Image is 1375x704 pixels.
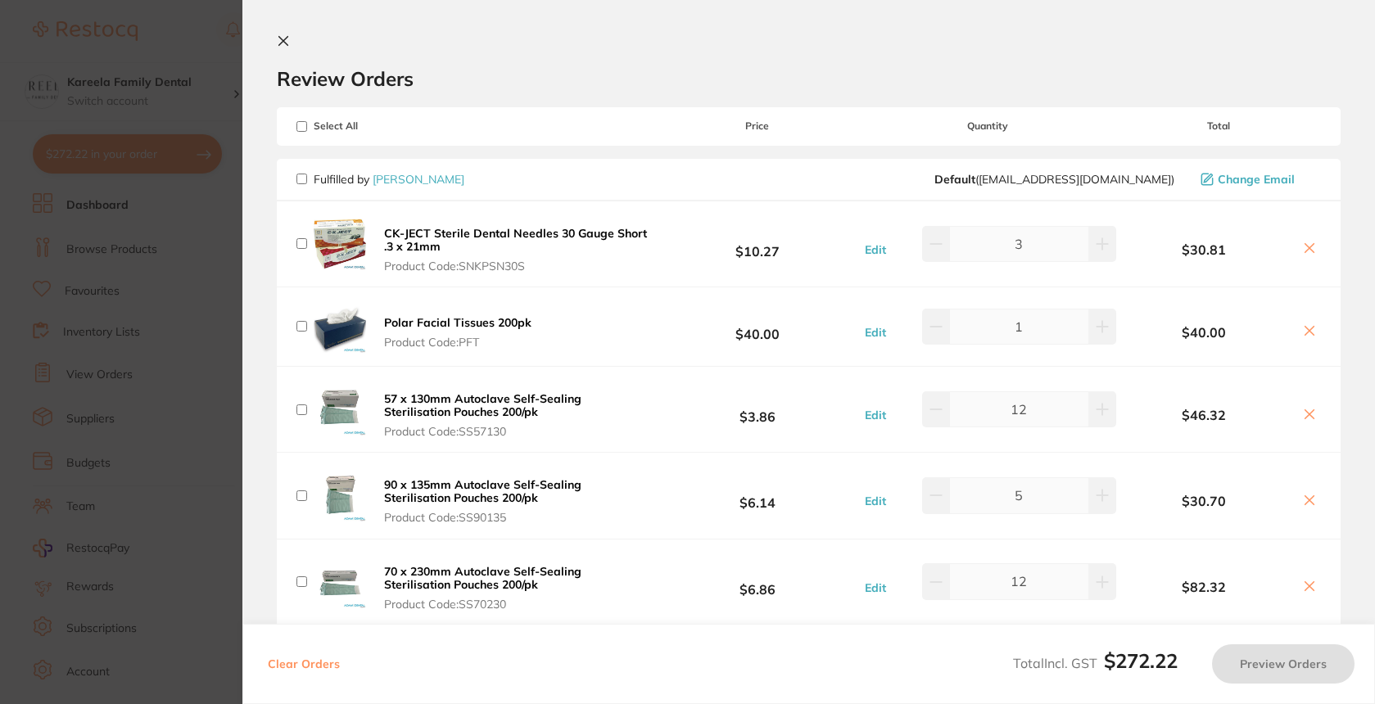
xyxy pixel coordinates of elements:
[384,511,650,524] span: Product Code: SS90135
[860,242,891,257] button: Edit
[314,469,366,521] img: d3c3ZHAwbA
[384,336,531,349] span: Product Code: PFT
[860,580,891,595] button: Edit
[384,226,647,254] b: CK-JECT Sterile Dental Needles 30 Gauge Short .3 x 21mm
[314,173,464,186] p: Fulfilled by
[314,218,366,270] img: Mmp2bnZudQ
[655,481,860,511] b: $6.14
[384,598,650,611] span: Product Code: SS70230
[1116,580,1291,594] b: $82.32
[1116,120,1321,132] span: Total
[373,172,464,187] a: [PERSON_NAME]
[379,315,536,350] button: Polar Facial Tissues 200pk Product Code:PFT
[934,173,1174,186] span: save@adamdental.com.au
[314,383,366,435] img: dzF6cThtdg
[655,228,860,259] b: $10.27
[1116,494,1291,508] b: $30.70
[379,477,655,525] button: 90 x 135mm Autoclave Self-Sealing Sterilisation Pouches 200/pk Product Code:SS90135
[277,66,1341,91] h2: Review Orders
[314,556,366,608] img: cXJqbDhiMQ
[379,564,655,611] button: 70 x 230mm Autoclave Self-Sealing Sterilisation Pouches 200/pk Product Code:SS70230
[1116,242,1291,257] b: $30.81
[384,315,531,330] b: Polar Facial Tissues 200pk
[860,494,891,508] button: Edit
[384,259,650,273] span: Product Code: SNKPSN30S
[379,391,655,439] button: 57 x 130mm Autoclave Self-Sealing Sterilisation Pouches 200/pk Product Code:SS57130
[934,172,975,187] b: Default
[1013,655,1178,671] span: Total Incl. GST
[384,564,581,592] b: 70 x 230mm Autoclave Self-Sealing Sterilisation Pouches 200/pk
[263,644,345,684] button: Clear Orders
[1196,172,1321,187] button: Change Email
[384,477,581,505] b: 90 x 135mm Autoclave Self-Sealing Sterilisation Pouches 200/pk
[1212,644,1355,684] button: Preview Orders
[860,325,891,340] button: Edit
[384,391,581,419] b: 57 x 130mm Autoclave Self-Sealing Sterilisation Pouches 200/pk
[1116,325,1291,340] b: $40.00
[379,226,655,273] button: CK-JECT Sterile Dental Needles 30 Gauge Short .3 x 21mm Product Code:SNKPSN30S
[860,120,1116,132] span: Quantity
[655,120,860,132] span: Price
[655,395,860,425] b: $3.86
[296,120,460,132] span: Select All
[1218,173,1295,186] span: Change Email
[314,300,366,353] img: bTNiaGo5NQ
[1104,648,1178,673] b: $272.22
[1116,408,1291,422] b: $46.32
[655,312,860,342] b: $40.00
[860,408,891,422] button: Edit
[384,425,650,438] span: Product Code: SS57130
[655,566,860,597] b: $6.86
